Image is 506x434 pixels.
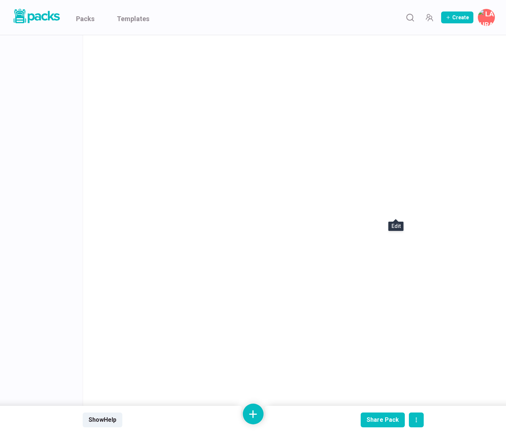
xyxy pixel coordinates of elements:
[367,416,399,423] div: Share Pack
[11,7,61,25] img: Packs logo
[361,413,405,427] button: Share Pack
[11,7,61,27] a: Packs logo
[478,9,495,26] button: Laura Carter
[441,11,473,23] button: Create Pack
[409,413,424,427] button: actions
[403,10,417,25] button: Search
[422,10,437,25] button: Manage Team Invites
[83,413,122,427] button: ShowHelp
